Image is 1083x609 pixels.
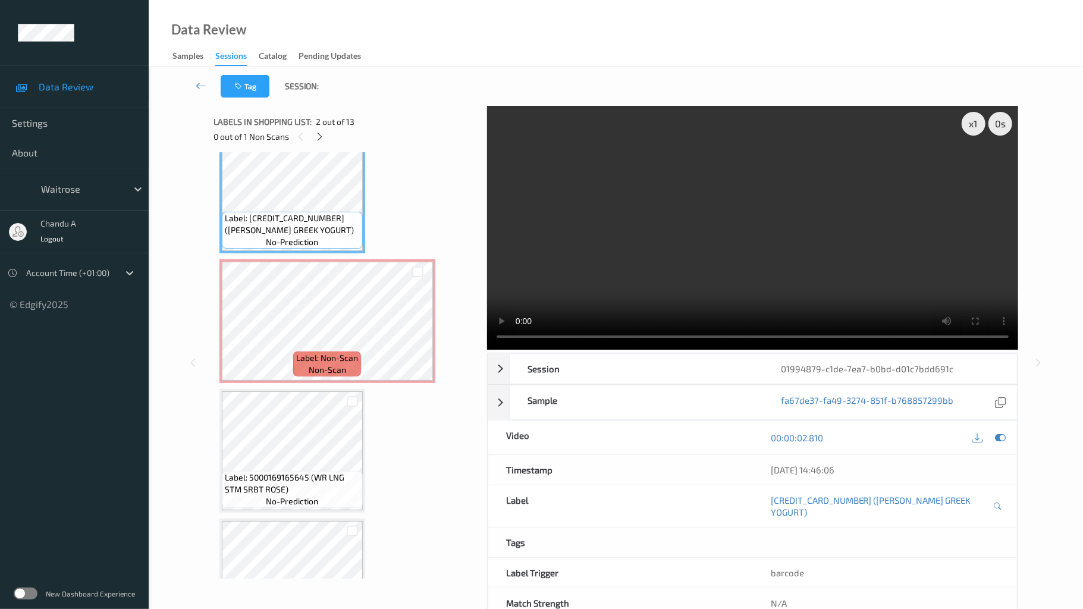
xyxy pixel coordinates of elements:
[771,464,1000,476] div: [DATE] 14:46:06
[488,353,1018,384] div: Session01994879-c1de-7ea7-b0bd-d01c7bdd691c
[172,50,203,65] div: Samples
[316,116,354,128] span: 2 out of 13
[764,354,1018,384] div: 01994879-c1de-7ea7-b0bd-d01c7bdd691c
[962,112,985,136] div: x 1
[172,48,215,65] a: Samples
[171,24,246,36] div: Data Review
[488,528,753,557] div: Tags
[225,212,360,236] span: Label: [CREDIT_CARD_NUMBER] ([PERSON_NAME] GREEK YOGURT)
[488,455,753,485] div: Timestamp
[214,116,312,128] span: Labels in shopping list:
[771,494,990,518] a: [CREDIT_CARD_NUMBER] ([PERSON_NAME] GREEK YOGURT)
[309,364,346,376] span: non-scan
[259,50,287,65] div: Catalog
[259,48,299,65] a: Catalog
[488,485,753,527] div: Label
[781,394,954,410] a: fa67de37-fa49-3274-851f-b768857299bb
[266,495,318,507] span: no-prediction
[225,472,360,495] span: Label: 5000169165645 (WR LNG STM SRBT ROSE)
[488,420,753,454] div: Video
[215,48,259,66] a: Sessions
[988,112,1012,136] div: 0 s
[215,50,247,66] div: Sessions
[753,558,1018,588] div: barcode
[488,385,1018,420] div: Samplefa67de37-fa49-3274-851f-b768857299bb
[488,558,753,588] div: Label Trigger
[771,432,823,444] a: 00:00:02.810
[266,236,318,248] span: no-prediction
[221,75,269,98] button: Tag
[510,385,764,419] div: Sample
[214,129,479,144] div: 0 out of 1 Non Scans
[299,50,361,65] div: Pending Updates
[510,354,764,384] div: Session
[285,80,319,92] span: Session:
[299,48,373,65] a: Pending Updates
[296,352,358,364] span: Label: Non-Scan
